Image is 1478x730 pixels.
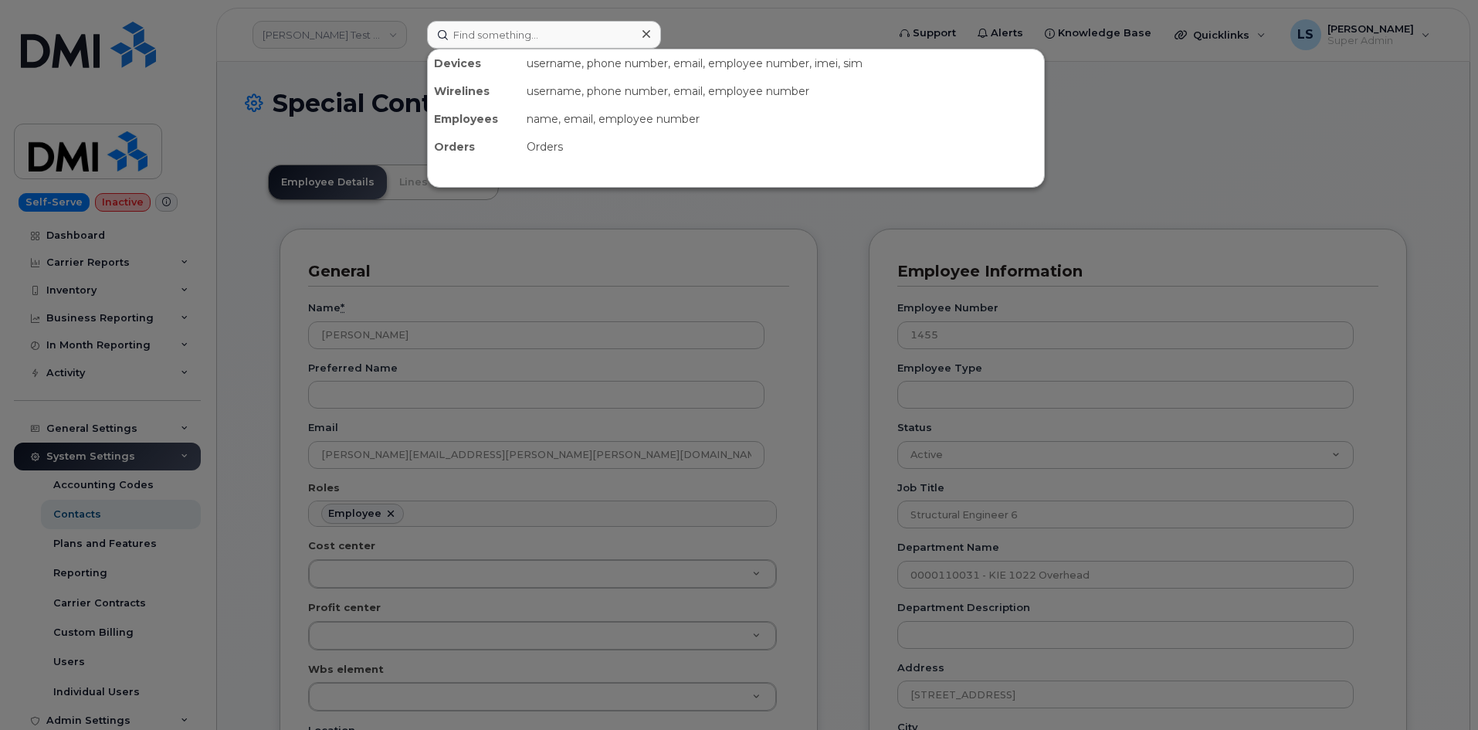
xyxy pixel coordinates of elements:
div: username, phone number, email, employee number, imei, sim [520,49,1044,77]
div: Devices [428,49,520,77]
div: Orders [428,133,520,161]
div: Employees [428,105,520,133]
div: Orders [520,133,1044,161]
div: name, email, employee number [520,105,1044,133]
div: Wirelines [428,77,520,105]
div: username, phone number, email, employee number [520,77,1044,105]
